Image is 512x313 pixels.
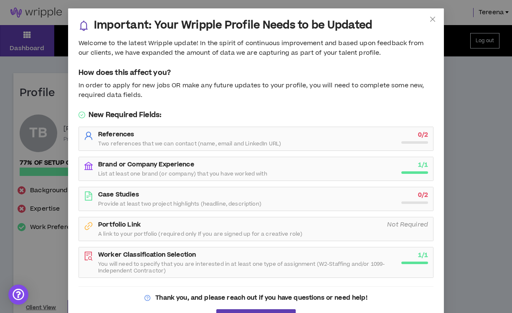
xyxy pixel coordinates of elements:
h5: New Required Fields: [79,110,433,120]
div: In order to apply for new jobs OR make any future updates to your profile, you will need to compl... [79,81,433,100]
span: bell [79,20,89,31]
i: Not Required [387,220,428,229]
strong: Worker Classification Selection [98,250,196,259]
strong: 1 / 1 [418,160,428,169]
button: Close [421,8,444,31]
span: You will need to specify that you are interested in at least one type of assignment (W2-Staffing ... [98,261,396,274]
span: Provide at least two project highlights (headline, description) [98,201,261,207]
strong: Brand or Company Experience [98,160,194,169]
strong: Portfolio Link [98,220,141,229]
strong: Thank you, and please reach out if you have questions or need help! [155,293,367,302]
span: question-circle [144,295,150,301]
strong: 1 / 1 [418,251,428,260]
span: link [84,221,93,231]
strong: Case Studies [98,190,139,199]
strong: 0 / 2 [418,191,428,199]
div: Welcome to the latest Wripple update! In the spirit of continuous improvement and based upon feed... [79,39,433,58]
span: check-circle [79,112,85,118]
strong: References [98,130,134,139]
span: A link to your portfolio (required only If you are signed up for a creative role) [98,231,302,237]
span: file-text [84,191,93,201]
span: List at least one brand (or company) that you have worked with [98,170,267,177]
h3: Important: Your Wripple Profile Needs to be Updated [94,19,372,32]
span: Two references that we can contact (name, email and LinkedIn URL) [98,140,281,147]
span: user [84,131,93,140]
strong: 0 / 2 [418,130,428,139]
div: Open Intercom Messenger [8,285,28,305]
span: close [429,16,436,23]
span: bank [84,161,93,170]
h5: How does this affect you? [79,68,433,78]
span: file-search [84,252,93,261]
